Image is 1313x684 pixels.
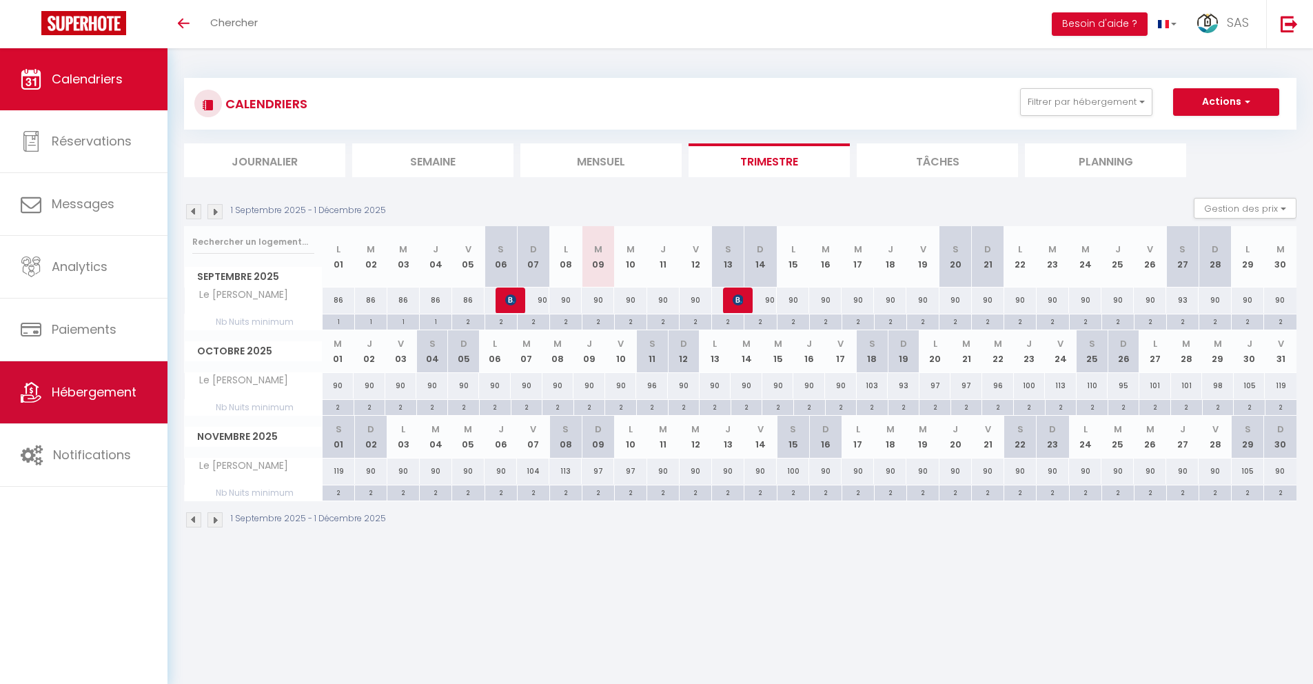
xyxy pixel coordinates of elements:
[920,243,926,256] abbr: V
[842,288,874,313] div: 90
[187,288,292,303] span: Le [PERSON_NAME]
[1101,288,1134,313] div: 90
[668,373,700,399] div: 90
[614,416,647,458] th: 10
[1227,14,1249,31] span: SAS
[323,416,355,458] th: 01
[1134,288,1166,313] div: 90
[354,330,385,372] th: 02
[744,416,777,458] th: 14
[1004,314,1036,328] div: 2
[511,373,542,399] div: 90
[647,416,680,458] th: 11
[505,287,516,313] span: Letitre Mathis62
[334,337,342,350] abbr: M
[323,400,354,413] div: 2
[857,330,888,372] th: 18
[668,330,700,372] th: 12
[385,330,417,372] th: 03
[1265,330,1296,372] th: 31
[1102,314,1134,328] div: 2
[1264,288,1296,313] div: 90
[336,243,340,256] abbr: L
[1173,88,1279,116] button: Actions
[582,226,614,288] th: 09
[680,314,711,328] div: 2
[1281,15,1298,32] img: logout
[518,314,549,328] div: 2
[485,314,517,328] div: 2
[1004,226,1037,288] th: 22
[919,400,950,413] div: 2
[1247,337,1252,350] abbr: J
[52,195,114,212] span: Messages
[744,226,777,288] th: 14
[53,446,131,463] span: Notifications
[41,11,126,35] img: Super Booking
[387,416,420,458] th: 03
[806,337,812,350] abbr: J
[825,373,857,399] div: 90
[417,400,448,413] div: 2
[744,288,777,313] div: 90
[1182,337,1190,350] abbr: M
[888,330,919,372] th: 19
[460,337,467,350] abbr: D
[465,243,471,256] abbr: V
[582,314,614,328] div: 2
[906,226,939,288] th: 19
[1153,337,1157,350] abbr: L
[1199,226,1231,288] th: 28
[1057,337,1063,350] abbr: V
[480,400,511,413] div: 2
[962,337,970,350] abbr: M
[1232,226,1264,288] th: 29
[52,383,136,401] span: Hébergement
[192,230,314,254] input: Rechercher un logement...
[712,416,744,458] th: 13
[605,330,637,372] th: 10
[355,226,387,288] th: 02
[387,288,420,313] div: 86
[420,416,452,458] th: 04
[777,288,809,313] div: 90
[1108,330,1139,372] th: 26
[680,288,712,313] div: 90
[1139,400,1170,413] div: 2
[1037,314,1068,328] div: 2
[1214,337,1222,350] abbr: M
[777,314,809,328] div: 2
[1020,88,1152,116] button: Filtrer par hébergement
[1037,288,1069,313] div: 90
[448,400,479,413] div: 2
[984,243,991,256] abbr: D
[367,243,375,256] abbr: M
[1108,400,1139,413] div: 2
[323,330,354,372] th: 01
[1199,314,1231,328] div: 2
[636,330,668,372] th: 11
[1234,373,1265,399] div: 105
[972,314,1004,328] div: 2
[1194,198,1296,219] button: Gestion des prix
[919,330,951,372] th: 20
[52,321,116,338] span: Paiements
[1134,314,1166,328] div: 2
[52,70,123,88] span: Calendriers
[1171,330,1203,372] th: 28
[939,314,971,328] div: 2
[1202,330,1234,372] th: 29
[498,243,504,256] abbr: S
[187,373,292,388] span: Le [PERSON_NAME]
[777,226,809,288] th: 15
[522,337,531,350] abbr: M
[874,226,906,288] th: 18
[731,373,762,399] div: 90
[637,400,668,413] div: 2
[1004,416,1037,458] th: 22
[809,226,842,288] th: 16
[733,287,744,313] span: [PERSON_NAME]
[742,337,751,350] abbr: M
[649,337,655,350] abbr: S
[700,373,731,399] div: 90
